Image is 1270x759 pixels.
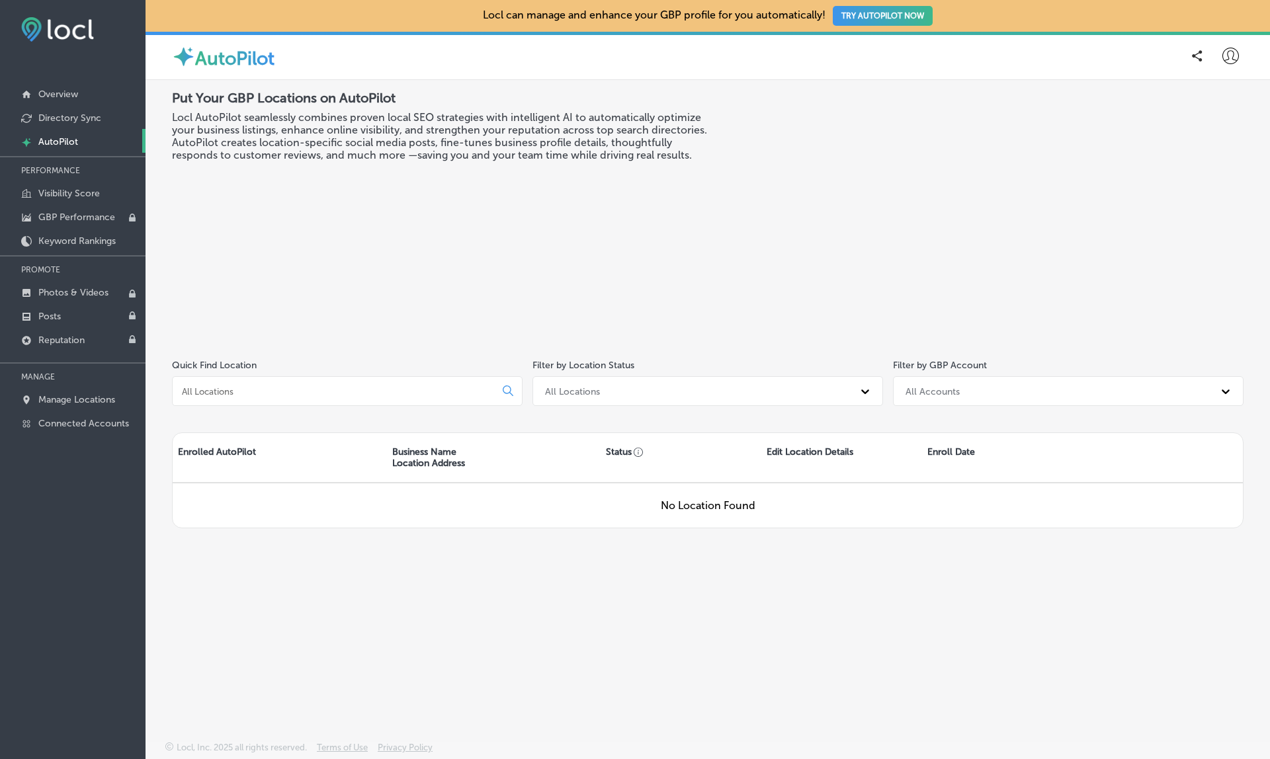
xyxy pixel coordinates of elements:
[173,483,1243,528] div: No Location Found
[38,89,78,100] p: Overview
[378,742,433,759] a: Privacy Policy
[181,385,492,397] input: All Locations
[195,48,275,69] label: AutoPilot
[545,385,600,397] div: All Locations
[38,136,78,147] p: AutoPilot
[38,311,61,322] p: Posts
[38,188,100,199] p: Visibility Score
[922,433,1083,482] div: Enroll Date
[532,360,634,371] label: Filter by Location Status
[38,418,129,429] p: Connected Accounts
[893,360,987,371] label: Filter by GBP Account
[172,45,195,68] img: autopilot-icon
[761,433,922,482] div: Edit Location Details
[172,90,708,106] h2: Put Your GBP Locations on AutoPilot
[177,742,307,752] p: Locl, Inc. 2025 all rights reserved.
[38,394,115,405] p: Manage Locations
[833,6,933,26] button: TRY AUTOPILOT NOW
[38,287,108,298] p: Photos & Videos
[815,90,1244,331] iframe: Locl: AutoPilot Overview
[906,385,960,397] div: All Accounts
[387,433,601,482] div: Business Name Location Address
[601,433,761,482] div: Status
[173,433,387,482] div: Enrolled AutoPilot
[38,112,101,124] p: Directory Sync
[172,111,708,161] h3: Locl AutoPilot seamlessly combines proven local SEO strategies with intelligent AI to automatical...
[38,235,116,247] p: Keyword Rankings
[317,742,368,759] a: Terms of Use
[172,360,257,371] label: Quick Find Location
[38,212,115,223] p: GBP Performance
[21,17,94,42] img: fda3e92497d09a02dc62c9cd864e3231.png
[38,335,85,346] p: Reputation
